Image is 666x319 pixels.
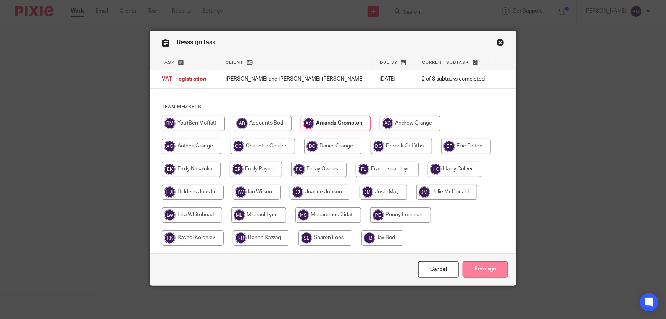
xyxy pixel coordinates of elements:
span: Client [226,60,244,65]
h4: Team members [162,104,505,110]
span: Task [162,60,175,65]
p: [DATE] [379,75,406,83]
a: Close this dialog window [418,261,459,278]
p: [PERSON_NAME] and [PERSON_NAME] [PERSON_NAME] [226,75,364,83]
span: Reassign task [177,39,216,45]
span: VAT - registration [162,77,206,82]
span: Current subtask [422,60,469,65]
a: Close this dialog window [497,39,504,49]
td: 2 of 3 subtasks completed [414,70,493,89]
span: Due by [380,60,397,65]
input: Reassign [463,261,508,278]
